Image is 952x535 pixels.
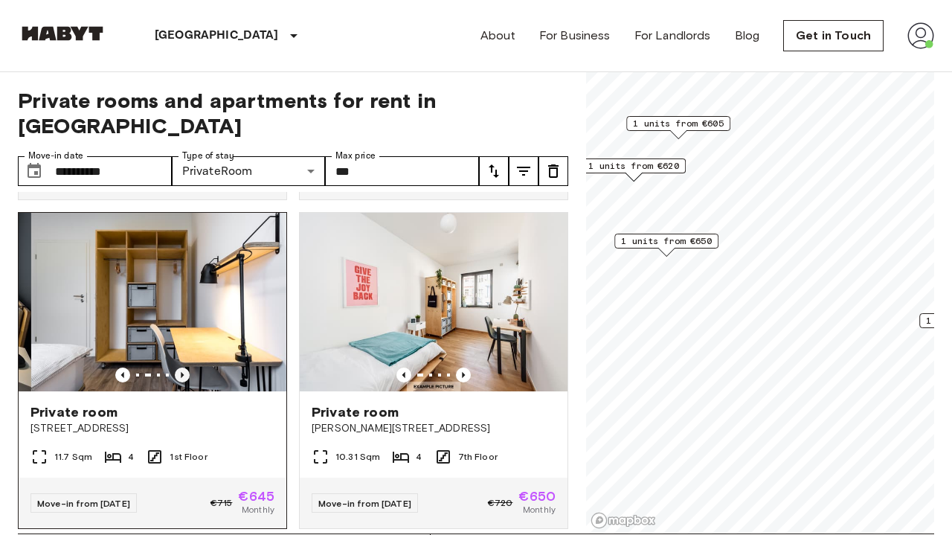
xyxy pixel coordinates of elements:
a: Marketing picture of unit DE-01-12-004-03QMarketing picture of unit DE-01-12-004-03QPrevious imag... [18,212,287,529]
a: For Business [539,27,611,45]
div: PrivateRoom [172,156,326,186]
span: 1 units from €605 [633,117,724,130]
canvas: Map [586,70,934,534]
label: Max price [335,150,376,162]
span: 1st Floor [170,450,207,464]
span: 4 [128,450,134,464]
a: For Landlords [634,27,711,45]
span: 11.7 Sqm [54,450,92,464]
span: Monthly [242,503,274,516]
span: 10.31 Sqm [335,450,380,464]
a: Get in Touch [783,20,884,51]
button: Choose date, selected date is 24 Nov 2025 [19,156,49,186]
button: Previous image [396,368,411,382]
span: Private rooms and apartments for rent in [GEOGRAPHIC_DATA] [18,88,568,138]
button: tune [479,156,509,186]
button: Previous image [115,368,130,382]
span: Move-in from [DATE] [318,498,411,509]
button: tune [538,156,568,186]
div: Map marker [614,234,718,257]
button: tune [509,156,538,186]
a: Blog [735,27,760,45]
img: Habyt [18,26,107,41]
a: Marketing picture of unit DE-01-09-041-02QPrevious imagePrevious imagePrivate room[PERSON_NAME][S... [299,212,568,529]
div: Map marker [626,116,730,139]
span: [STREET_ADDRESS] [30,421,274,436]
a: About [480,27,515,45]
span: €720 [488,496,513,510]
span: [PERSON_NAME][STREET_ADDRESS] [312,421,556,436]
span: €645 [238,490,274,503]
span: Monthly [523,503,556,516]
div: Map marker [582,158,686,182]
span: 4 [416,450,422,464]
label: Type of stay [182,150,234,162]
button: Previous image [175,368,190,382]
img: avatar [907,22,934,49]
p: [GEOGRAPHIC_DATA] [155,27,279,45]
label: Move-in date [28,150,83,162]
span: €715 [210,496,233,510]
span: 7th Floor [458,450,498,464]
img: Marketing picture of unit DE-01-12-004-03Q [31,213,299,391]
img: Marketing picture of unit DE-01-09-041-02Q [300,213,567,391]
span: €650 [518,490,556,503]
span: Private room [312,403,399,421]
span: Move-in from [DATE] [37,498,130,509]
button: Previous image [456,368,471,382]
span: Private room [30,403,118,421]
span: 1 units from €620 [588,159,679,173]
a: Mapbox logo [591,512,656,529]
span: 1 units from €650 [621,234,712,248]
